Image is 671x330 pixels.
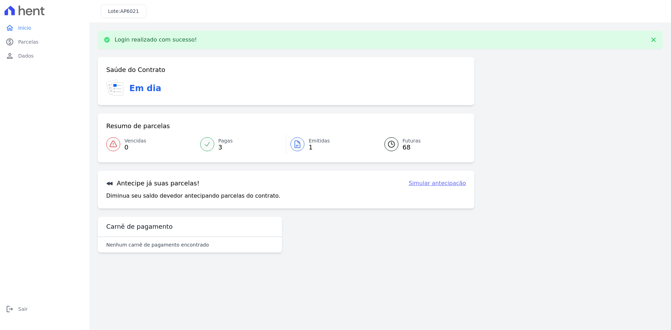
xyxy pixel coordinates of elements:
[6,38,14,46] i: paid
[124,145,146,150] span: 0
[376,134,466,154] a: Futuras 68
[106,66,165,74] h3: Saúde do Contrato
[18,38,38,45] span: Parcelas
[3,21,87,35] a: homeInício
[3,35,87,49] a: paidParcelas
[403,137,421,145] span: Futuras
[106,122,170,130] h3: Resumo de parcelas
[106,241,209,248] p: Nenhum carnê de pagamento encontrado
[3,49,87,63] a: personDados
[106,192,280,200] p: Diminua seu saldo devedor antecipando parcelas do contrato.
[309,145,330,150] span: 1
[196,134,286,154] a: Pagas 3
[18,306,28,313] span: Sair
[218,145,233,150] span: 3
[106,179,200,188] h3: Antecipe já suas parcelas!
[409,179,466,188] a: Simular antecipação
[218,137,233,145] span: Pagas
[115,36,197,43] p: Login realizado com sucesso!
[106,134,196,154] a: Vencidas 0
[6,305,14,313] i: logout
[309,137,330,145] span: Emitidas
[286,134,376,154] a: Emitidas 1
[129,82,161,95] h3: Em dia
[124,137,146,145] span: Vencidas
[3,302,87,316] a: logoutSair
[120,8,139,14] span: AP6021
[106,222,173,231] h3: Carnê de pagamento
[18,52,34,59] span: Dados
[403,145,421,150] span: 68
[18,24,31,31] span: Início
[108,8,139,15] h3: Lote:
[6,52,14,60] i: person
[6,24,14,32] i: home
